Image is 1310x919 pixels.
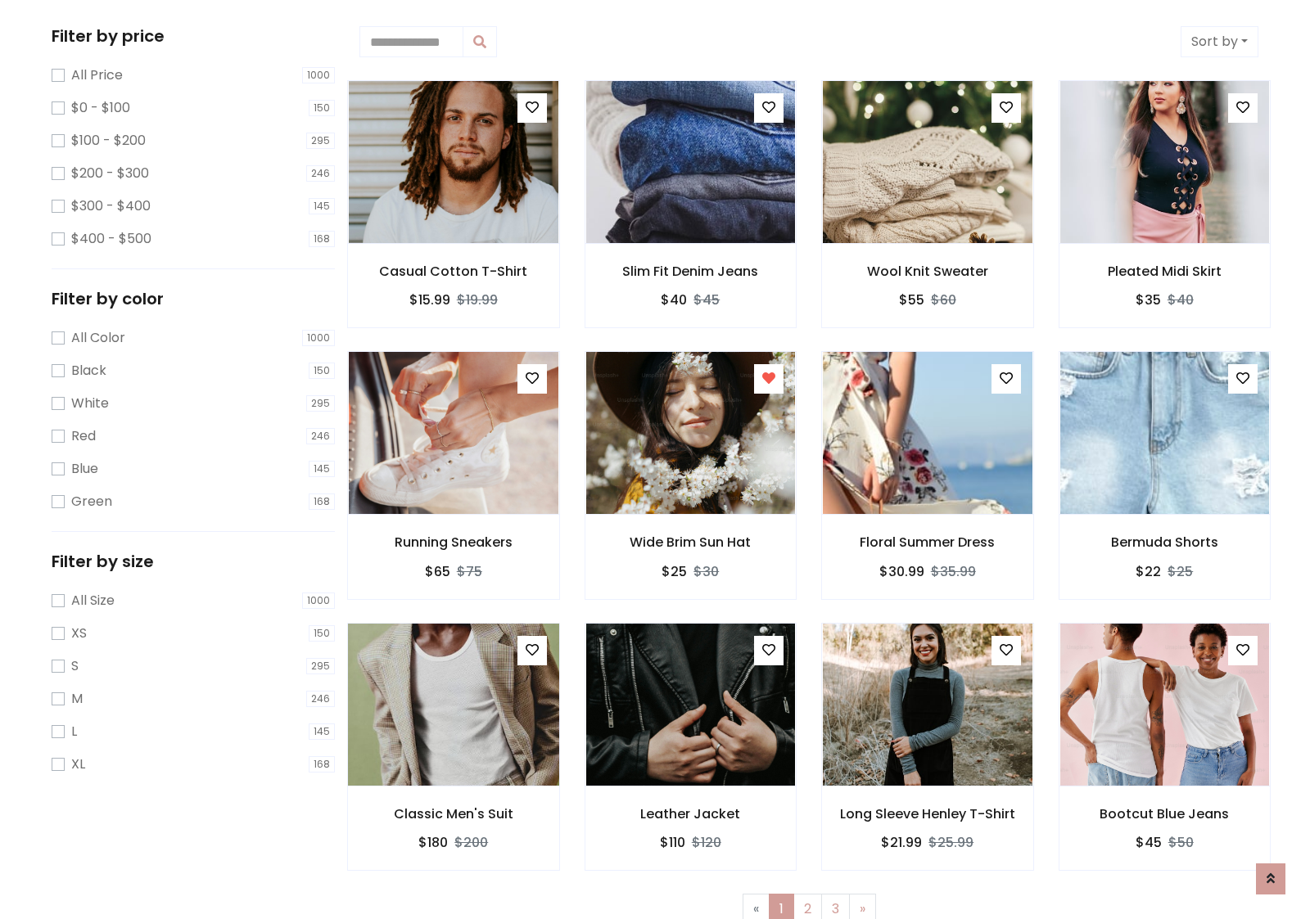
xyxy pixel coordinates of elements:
label: XL [71,755,85,774]
span: 150 [309,625,335,642]
h6: $15.99 [409,292,450,308]
h6: Classic Men's Suit [348,806,559,822]
label: Red [71,426,96,446]
h6: Slim Fit Denim Jeans [585,264,797,279]
h6: Floral Summer Dress [822,534,1033,550]
label: $0 - $100 [71,98,130,118]
h6: $35 [1136,292,1161,308]
label: White [71,394,109,413]
label: All Size [71,591,115,610]
h6: Wool Knit Sweater [822,264,1033,279]
h6: $110 [660,835,685,850]
label: All Color [71,328,125,348]
h5: Filter by color [52,289,335,309]
label: $300 - $400 [71,196,151,216]
h6: Pleated Midi Skirt [1059,264,1271,279]
del: $75 [457,562,482,581]
span: » [860,899,865,918]
label: Blue [71,459,98,479]
label: Green [71,492,112,511]
h6: $22 [1136,564,1161,579]
span: 246 [306,428,335,444]
h6: $21.99 [881,835,922,850]
h6: $45 [1136,835,1162,850]
span: 145 [309,198,335,214]
label: XS [71,624,87,643]
label: $400 - $500 [71,229,151,249]
label: L [71,722,77,741]
span: 295 [306,133,335,149]
label: $200 - $300 [71,164,149,183]
span: 246 [306,165,335,182]
h6: Running Sneakers [348,534,559,550]
h5: Filter by size [52,552,335,571]
span: 168 [309,756,335,773]
span: 145 [309,461,335,477]
span: 145 [309,723,335,740]
span: 150 [309,363,335,379]
span: 295 [306,395,335,412]
label: $100 - $200 [71,131,146,151]
span: 168 [309,231,335,247]
h6: Wide Brim Sun Hat [585,534,797,550]
label: S [71,656,79,676]
h5: Filter by price [52,26,335,46]
del: $120 [692,833,721,852]
del: $60 [931,291,956,309]
del: $19.99 [457,291,498,309]
del: $40 [1168,291,1194,309]
del: $45 [693,291,720,309]
h6: Leather Jacket [585,806,797,822]
span: 246 [306,691,335,707]
label: M [71,689,83,709]
del: $25.99 [928,833,973,852]
h6: $40 [661,292,687,308]
del: $25 [1168,562,1193,581]
h6: $30.99 [879,564,924,579]
span: 150 [309,100,335,116]
h6: $25 [662,564,687,579]
del: $50 [1168,833,1194,852]
del: $200 [454,833,488,852]
span: 1000 [302,67,335,83]
label: All Price [71,65,123,85]
span: 1000 [302,330,335,346]
h6: $65 [425,564,450,579]
span: 295 [306,658,335,674]
del: $35.99 [931,562,976,581]
h6: Long Sleeve Henley T-Shirt [822,806,1033,822]
label: Black [71,361,106,381]
h6: Bermuda Shorts [1059,534,1271,550]
h6: Casual Cotton T-Shirt [348,264,559,279]
span: 168 [309,493,335,510]
h6: $180 [418,835,448,850]
h6: $55 [899,292,924,308]
span: 1000 [302,592,335,609]
h6: Bootcut Blue Jeans [1059,806,1271,822]
del: $30 [693,562,719,581]
button: Sort by [1181,26,1258,57]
